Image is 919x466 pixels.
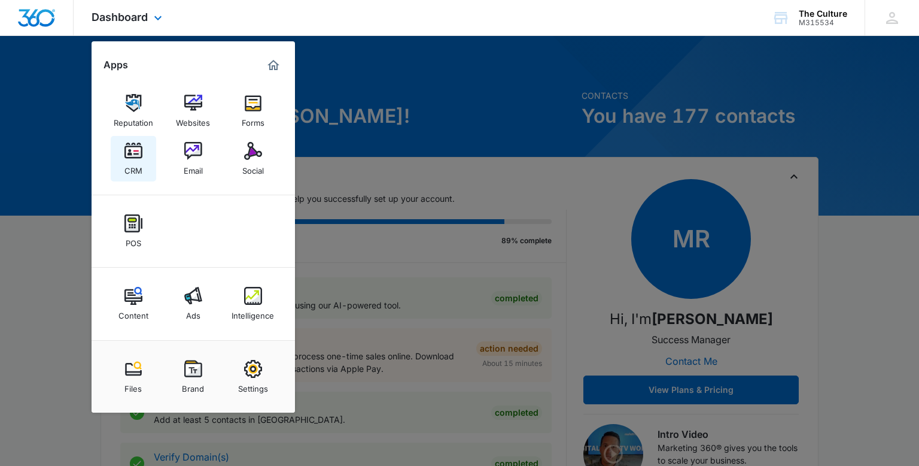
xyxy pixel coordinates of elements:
div: CRM [124,160,142,175]
div: Settings [238,378,268,394]
div: account name [799,9,847,19]
a: Ads [171,281,216,326]
div: account id [799,19,847,27]
div: Files [124,378,142,394]
a: Forms [230,88,276,134]
div: Brand [182,378,204,394]
a: Brand [171,354,216,400]
div: Email [184,160,203,175]
div: Websites [176,112,210,128]
a: Email [171,136,216,181]
a: Files [111,354,156,400]
div: Intelligence [232,305,274,320]
a: Social [230,136,276,181]
div: Content [118,305,148,320]
div: Reputation [114,112,153,128]
a: POS [111,208,156,254]
a: Settings [230,354,276,400]
div: Forms [242,112,264,128]
a: CRM [111,136,156,181]
div: Social [242,160,264,175]
span: Dashboard [92,11,148,23]
a: Intelligence [230,281,276,326]
a: Marketing 360® Dashboard [264,56,283,75]
a: Websites [171,88,216,134]
a: Reputation [111,88,156,134]
div: POS [126,232,141,248]
a: Content [111,281,156,326]
h2: Apps [104,59,128,71]
div: Ads [186,305,200,320]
